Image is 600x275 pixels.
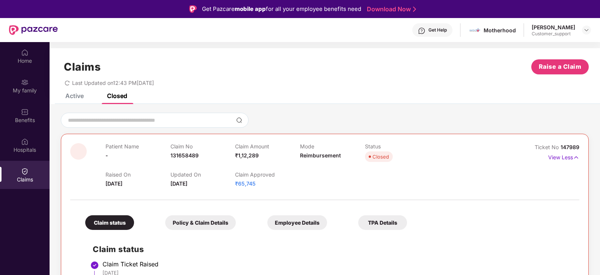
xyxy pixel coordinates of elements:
img: svg+xml;base64,PHN2ZyBpZD0iRHJvcGRvd24tMzJ4MzIiIHhtbG5zPSJodHRwOi8vd3d3LnczLm9yZy8yMDAwL3N2ZyIgd2... [583,27,589,33]
img: svg+xml;base64,PHN2ZyBpZD0iU3RlcC1Eb25lLTMyeDMyIiB4bWxucz0iaHR0cDovL3d3dy53My5vcmcvMjAwMC9zdmciIH... [90,261,99,270]
span: 131658489 [170,152,199,159]
img: svg+xml;base64,PHN2ZyBpZD0iQ2xhaW0iIHhtbG5zPSJodHRwOi8vd3d3LnczLm9yZy8yMDAwL3N2ZyIgd2lkdGg9IjIwIi... [21,168,29,175]
p: Claim Approved [235,171,300,178]
img: svg+xml;base64,PHN2ZyBpZD0iQmVuZWZpdHMiIHhtbG5zPSJodHRwOi8vd3d3LnczLm9yZy8yMDAwL3N2ZyIgd2lkdGg9Ij... [21,108,29,116]
span: Raise a Claim [539,62,582,71]
p: Claim Amount [235,143,300,150]
h2: Claim status [93,243,572,255]
div: [PERSON_NAME] [532,24,575,31]
p: Claim No [170,143,235,150]
div: Claim Ticket Raised [103,260,572,268]
img: svg+xml;base64,PHN2ZyB3aWR0aD0iMjAiIGhlaWdodD0iMjAiIHZpZXdCb3g9IjAgMCAyMCAyMCIgZmlsbD0ibm9uZSIgeG... [21,79,29,86]
h1: Claims [64,60,101,73]
img: motherhood%20_%20logo.png [469,25,480,36]
button: Raise a Claim [531,59,589,74]
div: Motherhood [484,27,516,34]
div: Closed [107,92,127,100]
span: Reimbursement [300,152,341,159]
p: Mode [300,143,365,150]
p: View Less [548,151,579,162]
span: ₹1,12,289 [235,152,259,159]
img: svg+xml;base64,PHN2ZyBpZD0iSG9zcGl0YWxzIiB4bWxucz0iaHR0cDovL3d3dy53My5vcmcvMjAwMC9zdmciIHdpZHRoPS... [21,138,29,145]
strong: mobile app [235,5,266,12]
div: Get Pazcare for all your employee benefits need [202,5,361,14]
span: redo [65,80,70,86]
div: Closed [372,153,389,160]
span: 147989 [561,144,579,150]
div: Customer_support [532,31,575,37]
div: Employee Details [267,215,327,230]
p: Updated On [170,171,235,178]
img: svg+xml;base64,PHN2ZyBpZD0iSGVscC0zMngzMiIgeG1sbnM9Imh0dHA6Ly93d3cudzMub3JnLzIwMDAvc3ZnIiB3aWR0aD... [418,27,425,35]
span: Last Updated on 12:43 PM[DATE] [72,80,154,86]
span: [DATE] [106,180,122,187]
img: svg+xml;base64,PHN2ZyBpZD0iU2VhcmNoLTMyeDMyIiB4bWxucz0iaHR0cDovL3d3dy53My5vcmcvMjAwMC9zdmciIHdpZH... [236,117,242,123]
span: [DATE] [170,180,187,187]
div: Get Help [428,27,447,33]
p: Raised On [106,171,170,178]
img: Stroke [413,5,416,13]
div: Policy & Claim Details [165,215,236,230]
img: svg+xml;base64,PHN2ZyB4bWxucz0iaHR0cDovL3d3dy53My5vcmcvMjAwMC9zdmciIHdpZHRoPSIxNyIgaGVpZ2h0PSIxNy... [573,153,579,162]
div: Active [65,92,84,100]
p: Status [365,143,430,150]
span: ₹65,745 [235,180,256,187]
p: Patient Name [106,143,170,150]
div: Claim status [85,215,134,230]
img: svg+xml;base64,PHN2ZyBpZD0iSG9tZSIgeG1sbnM9Imh0dHA6Ly93d3cudzMub3JnLzIwMDAvc3ZnIiB3aWR0aD0iMjAiIG... [21,49,29,56]
img: New Pazcare Logo [9,25,58,35]
a: Download Now [367,5,414,13]
div: TPA Details [358,215,407,230]
span: Ticket No [535,144,561,150]
img: Logo [189,5,197,13]
span: - [106,152,108,159]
